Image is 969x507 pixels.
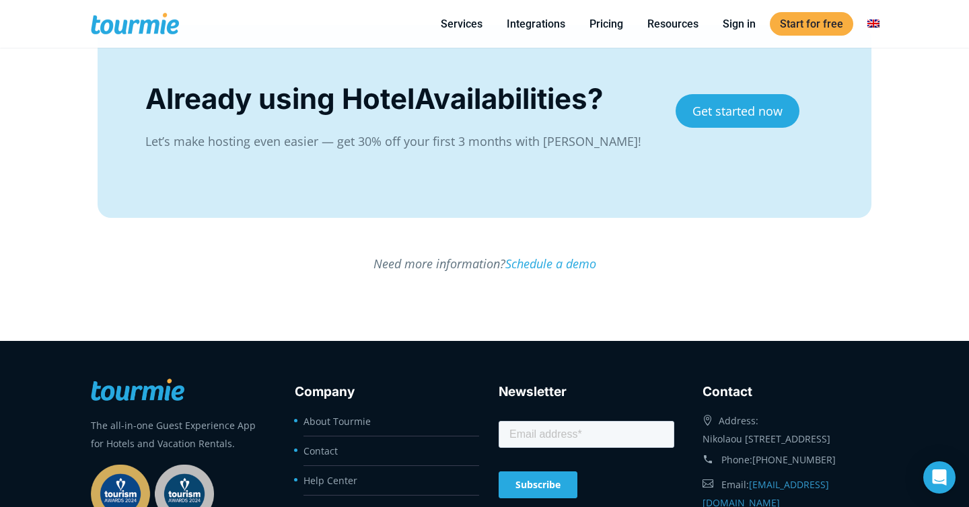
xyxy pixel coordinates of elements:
a: Schedule a demo [505,256,596,272]
a: Sign in [713,15,766,32]
h3: Contact [703,382,878,402]
a: Integrations [497,15,575,32]
div: Open Intercom Messenger [923,461,956,494]
div: Already using HotelAvailabilities? [145,79,647,119]
p: The all-in-one Guest Experience App for Hotels and Vacation Rentals. [91,416,266,453]
a: Contact [303,444,338,457]
em: Need more information? [373,256,596,272]
a: Get started now [676,94,799,128]
a: Start for free [770,12,853,36]
iframe: Form 0 [499,418,674,507]
a: About Tourmie [303,415,371,428]
h3: Newsletter [499,382,674,402]
a: Switch to [857,15,890,32]
p: Let’s make hosting even easier — get 30% off your first 3 months with [PERSON_NAME]! [145,132,647,151]
div: Address: Nikolaou [STREET_ADDRESS] [703,408,878,448]
a: Resources [637,15,709,32]
a: Pricing [579,15,633,32]
h3: Company [295,382,470,402]
div: Phone: [703,448,878,472]
a: Help Center [303,474,357,487]
a: Services [431,15,493,32]
a: [PHONE_NUMBER] [752,453,836,466]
